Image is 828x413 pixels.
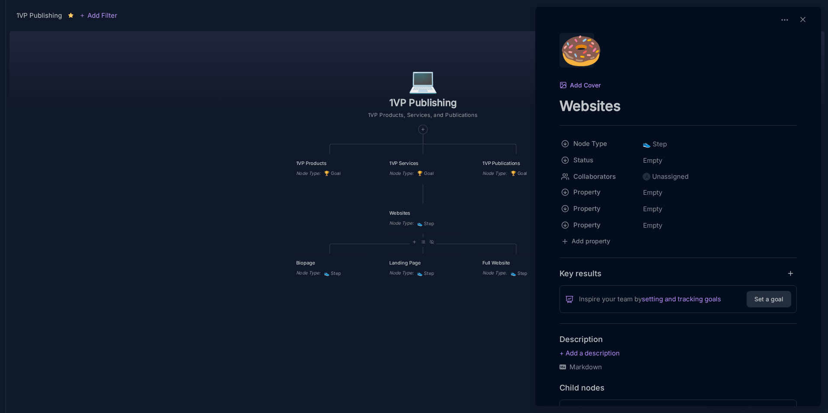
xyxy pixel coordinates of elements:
div: Unassigned [652,171,689,182]
button: Collaborators [557,169,640,184]
span: Property [573,187,631,197]
div: PropertyEmpty [560,217,797,234]
h4: Child nodes [560,383,605,393]
button: Node Type [557,136,640,152]
span: Property [573,220,631,230]
button: Set a goal [747,291,791,307]
span: Empty [643,220,663,231]
div: StatusEmpty [560,152,797,169]
textarea: node title [560,97,797,115]
div: PropertyEmpty [560,201,797,217]
i: 👟 [643,140,653,148]
div: PropertyEmpty [560,184,797,201]
h4: Description [560,334,797,344]
div: Node Type👟Step [560,136,797,152]
button: Property [557,217,640,233]
span: Property [573,203,631,214]
span: Empty [643,203,663,215]
span: Empty [643,187,663,198]
button: Status [557,152,640,168]
span: Empty [643,155,663,166]
button: add key result [787,269,797,277]
span: Node Type [573,139,631,149]
div: CollaboratorsUnassigned [560,169,797,184]
span: Collaborators [573,171,631,182]
button: Add Cover [560,82,601,90]
a: setting and tracking goals [642,294,721,304]
span: Step [643,139,667,149]
span: Status [573,155,631,165]
button: Add property [560,236,612,247]
button: Property [557,201,640,216]
div: Markdown [560,362,797,372]
h4: Key results [560,268,602,278]
div: 🍩 [560,33,594,68]
span: Inspire your team by [579,294,721,304]
button: Property [557,184,640,200]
